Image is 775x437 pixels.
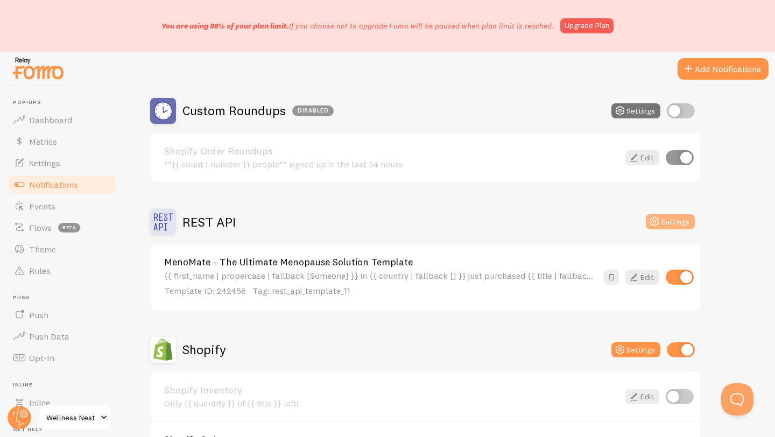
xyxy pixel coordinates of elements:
button: Settings [611,342,660,357]
span: Tag: rest_api_template_11 [252,285,350,296]
span: Events [29,201,55,212]
span: Pop-ups [13,99,117,106]
div: **{{ count | number }} people** signed up in the last 24 hours [164,159,619,169]
p: If you choose not to upgrade Fomo will be paused when plan limit is reached. [161,20,554,31]
span: Dashboard [29,115,72,125]
a: Dashboard [6,109,117,131]
img: fomo-relay-logo-orange.svg [11,54,65,82]
h2: REST API [182,214,236,230]
a: Edit [625,270,659,285]
a: Rules [6,260,117,281]
span: Rules [29,265,51,276]
span: Wellness Nest [46,411,97,424]
a: Push [6,304,117,326]
a: Inline [6,392,117,413]
span: Notifications [29,179,78,190]
span: Push [29,309,48,320]
img: Custom Roundups [150,98,176,124]
a: Flows beta [6,217,117,238]
a: MenoMate - The Ultimate Menopause Solution Template [164,257,597,267]
span: Template ID: 242456 [164,285,246,296]
iframe: Help Scout Beacon - Open [721,383,753,415]
span: Theme [29,244,56,255]
span: Flows [29,222,52,233]
button: Settings [611,103,660,118]
span: Inline [13,382,117,389]
span: Metrics [29,136,57,147]
a: Wellness Nest [39,405,111,431]
a: Edit [625,150,659,165]
a: Metrics [6,131,117,152]
button: Settings [646,214,695,229]
span: Opt-In [29,353,54,363]
span: beta [58,223,80,232]
a: Events [6,195,117,217]
a: Opt-In [6,347,117,369]
span: Push [13,294,117,301]
span: You are using 88% of your plan limit. [161,21,289,31]
img: Shopify [150,337,176,363]
a: Shopify Order Roundups [164,146,619,156]
div: {{ first_name | propercase | fallback [Someone] }} in {{ country | fallback [] }} just purchased ... [164,271,597,297]
div: Disabled [292,105,334,116]
a: Notifications [6,174,117,195]
span: Settings [29,158,60,168]
div: Only {{ quantity }} of {{ title }} left! [164,398,619,408]
a: Push Data [6,326,117,347]
a: Settings [6,152,117,174]
span: Push Data [29,331,69,342]
a: Edit [625,389,659,404]
h2: Custom Roundups [182,102,334,119]
span: Inline [29,397,50,408]
a: Shopify Inventory [164,385,619,395]
a: Theme [6,238,117,260]
img: REST API [150,209,176,235]
a: Upgrade Plan [560,18,614,33]
h2: Shopify [182,341,226,358]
